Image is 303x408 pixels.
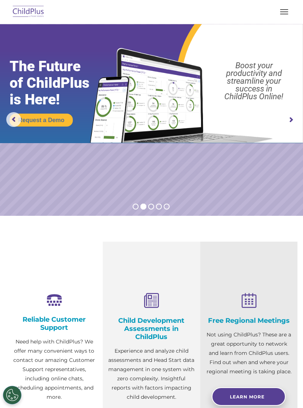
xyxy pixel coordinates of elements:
a: Request a Demo [10,114,73,127]
rs-layer: Boost your productivity and streamline your success in ChildPlus Online! [209,62,299,100]
iframe: Chat Widget [266,373,303,408]
h4: Reliable Customer Support [11,315,97,332]
p: Need help with ChildPlus? We offer many convenient ways to contact our amazing Customer Support r... [11,337,97,402]
h4: Child Development Assessments in ChildPlus [108,317,194,341]
span: Learn More [230,394,265,400]
p: Not using ChildPlus? These are a great opportunity to network and learn from ChildPlus users. Fin... [206,330,292,376]
a: Learn More [212,387,286,406]
p: Experience and analyze child assessments and Head Start data management in one system with zero c... [108,346,194,402]
button: Cookies Settings [3,386,21,404]
img: ChildPlus by Procare Solutions [11,3,46,21]
h4: Free Regional Meetings [206,317,292,325]
rs-layer: The Future of ChildPlus is Here! [10,58,106,108]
